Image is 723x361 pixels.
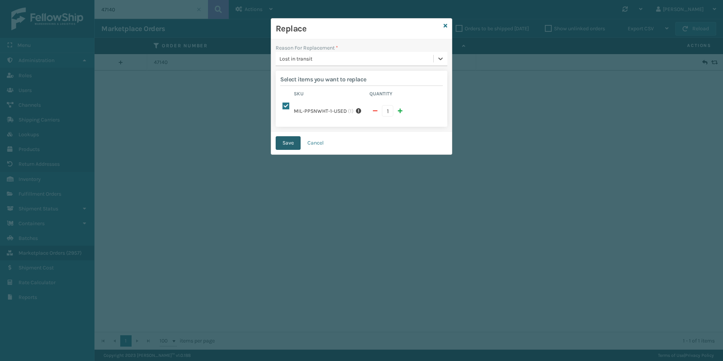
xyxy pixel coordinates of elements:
[301,136,330,150] button: Cancel
[280,75,443,83] h2: Select items you want to replace
[276,44,338,52] label: Reason For Replacement
[276,136,301,150] button: Save
[367,90,443,100] th: Quantity
[276,23,441,34] h3: Replace
[348,107,354,115] span: ( 1 )
[294,107,347,115] label: MIL-PPSNWHT-1-USED
[292,90,367,100] th: Sku
[279,55,434,63] div: Lost in transit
